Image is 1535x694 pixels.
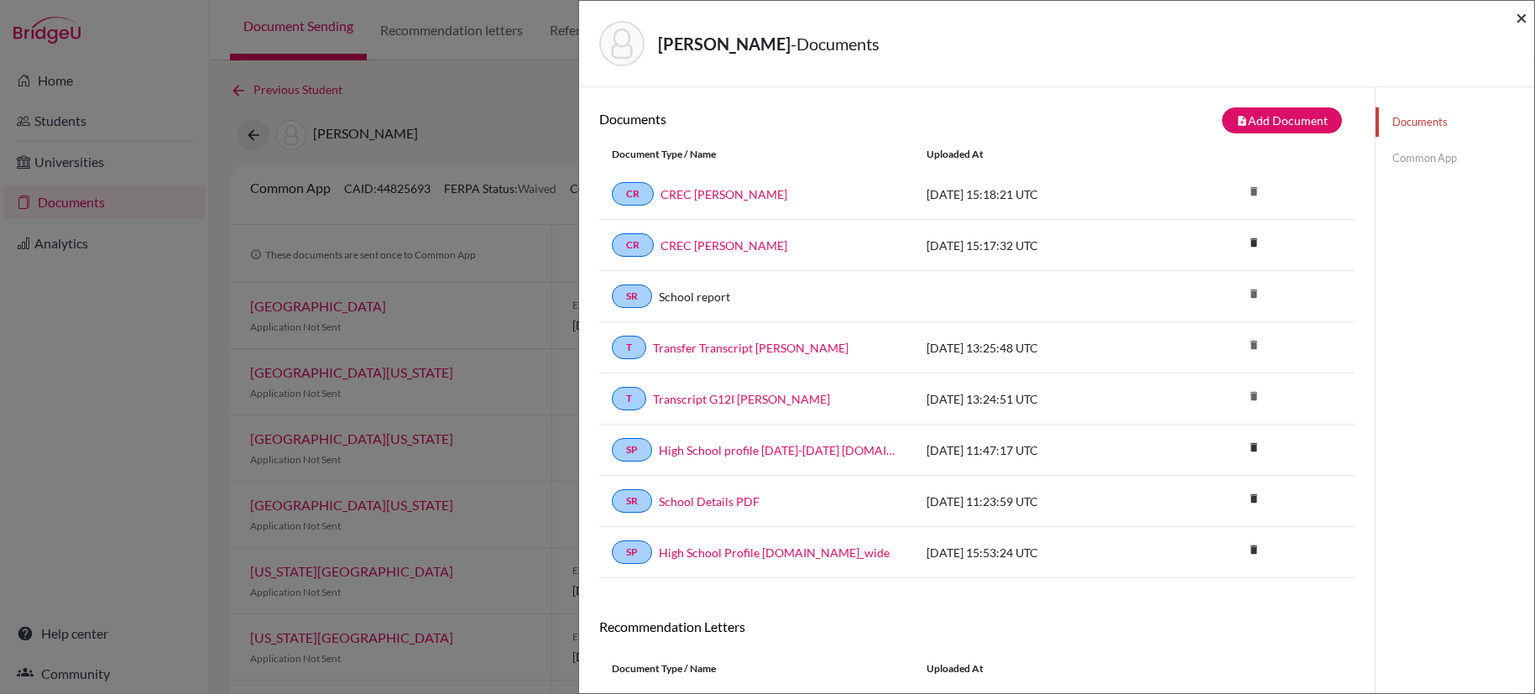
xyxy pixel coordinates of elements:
i: delete [1241,281,1266,306]
div: [DATE] 13:24:51 UTC [914,390,1166,408]
a: SR [612,284,652,308]
i: delete [1241,332,1266,357]
a: CREC [PERSON_NAME] [660,185,787,203]
a: High School profile [DATE]-[DATE] [DOMAIN_NAME]_wide [659,441,901,459]
a: SR [612,489,652,513]
a: High School Profile [DOMAIN_NAME]_wide [659,544,890,561]
div: [DATE] 11:23:59 UTC [914,493,1166,510]
div: [DATE] 11:47:17 UTC [914,441,1166,459]
a: delete [1241,437,1266,460]
a: School Details PDF [659,493,760,510]
i: delete [1241,230,1266,255]
h6: Recommendation Letters [599,618,1355,634]
a: School report [659,288,730,305]
i: delete [1241,486,1266,511]
i: delete [1241,384,1266,409]
a: Common App [1376,143,1534,173]
span: × [1516,5,1527,29]
strong: [PERSON_NAME] [658,34,791,54]
a: CR [612,233,654,257]
h6: Documents [599,111,977,127]
a: Transcript G12I [PERSON_NAME] [653,390,830,408]
div: Document Type / Name [599,147,914,162]
i: delete [1241,435,1266,460]
div: [DATE] 15:17:32 UTC [914,237,1166,254]
a: Transfer Transcript [PERSON_NAME] [653,339,848,357]
i: note_add [1236,115,1248,127]
a: delete [1241,540,1266,562]
a: delete [1241,488,1266,511]
a: delete [1241,232,1266,255]
div: Uploaded at [914,661,1166,676]
a: T [612,336,646,359]
div: [DATE] 13:25:48 UTC [914,339,1166,357]
div: [DATE] 15:53:24 UTC [914,544,1166,561]
i: delete [1241,537,1266,562]
a: CR [612,182,654,206]
span: - Documents [791,34,880,54]
a: SP [612,438,652,462]
a: CREC [PERSON_NAME] [660,237,787,254]
a: Documents [1376,107,1534,137]
button: note_addAdd Document [1222,107,1342,133]
a: T [612,387,646,410]
div: Document Type / Name [599,661,914,676]
div: [DATE] 15:18:21 UTC [914,185,1166,203]
button: Close [1516,8,1527,28]
a: SP [612,540,652,564]
i: delete [1241,179,1266,204]
div: Uploaded at [914,147,1166,162]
